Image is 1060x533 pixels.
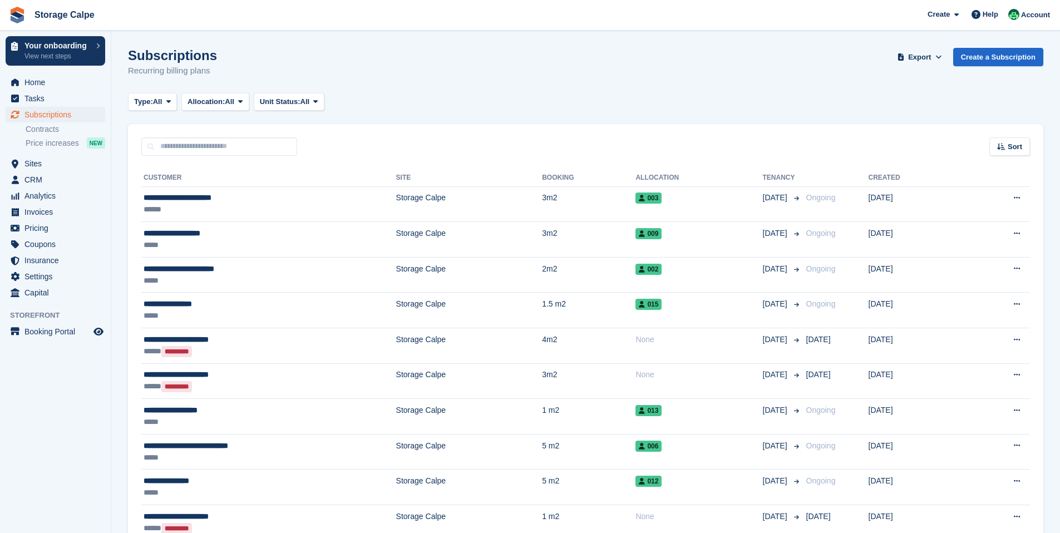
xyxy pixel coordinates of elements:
span: Ongoing [806,406,836,414]
div: NEW [87,137,105,149]
span: Ongoing [806,299,836,308]
td: [DATE] [869,399,962,435]
span: Storefront [10,310,111,321]
td: 1.5 m2 [542,293,635,328]
a: menu [6,188,105,204]
span: 013 [635,405,662,416]
span: Export [908,52,931,63]
p: Recurring billing plans [128,65,217,77]
td: 5 m2 [542,470,635,505]
span: Unit Status: [260,96,300,107]
span: [DATE] [763,263,790,275]
span: 009 [635,228,662,239]
a: menu [6,324,105,339]
span: 003 [635,193,662,204]
span: Sites [24,156,91,171]
span: Subscriptions [24,107,91,122]
td: Storage Calpe [396,222,543,258]
button: Unit Status: All [254,93,324,111]
span: Account [1021,9,1050,21]
img: stora-icon-8386f47178a22dfd0bd8f6a31ec36ba5ce8667c1dd55bd0f319d3a0aa187defe.svg [9,7,26,23]
h1: Subscriptions [128,48,217,63]
span: [DATE] [806,335,831,344]
a: menu [6,269,105,284]
img: Calpe Storage [1008,9,1019,20]
th: Allocation [635,169,762,187]
a: menu [6,236,105,252]
p: View next steps [24,51,91,61]
td: 2m2 [542,257,635,293]
span: [DATE] [763,228,790,239]
td: Storage Calpe [396,186,543,222]
span: 015 [635,299,662,310]
td: 5 m2 [542,434,635,470]
span: Ongoing [806,229,836,238]
td: [DATE] [869,470,962,505]
span: [DATE] [763,334,790,346]
td: Storage Calpe [396,399,543,435]
span: CRM [24,172,91,187]
span: Ongoing [806,264,836,273]
button: Type: All [128,93,177,111]
a: menu [6,156,105,171]
th: Tenancy [763,169,802,187]
a: menu [6,285,105,300]
td: [DATE] [869,222,962,258]
td: 1 m2 [542,399,635,435]
th: Booking [542,169,635,187]
th: Site [396,169,543,187]
span: Ongoing [806,476,836,485]
a: menu [6,204,105,220]
td: Storage Calpe [396,363,543,399]
a: menu [6,253,105,268]
span: [DATE] [763,192,790,204]
td: [DATE] [869,257,962,293]
td: [DATE] [869,434,962,470]
span: [DATE] [763,440,790,452]
span: Tasks [24,91,91,106]
span: Coupons [24,236,91,252]
td: [DATE] [869,328,962,364]
td: Storage Calpe [396,293,543,328]
span: All [225,96,234,107]
span: 012 [635,476,662,487]
span: Pricing [24,220,91,236]
td: [DATE] [869,363,962,399]
span: Capital [24,285,91,300]
a: Create a Subscription [953,48,1043,66]
td: Storage Calpe [396,257,543,293]
div: None [635,511,762,522]
span: [DATE] [763,404,790,416]
td: Storage Calpe [396,328,543,364]
a: Your onboarding View next steps [6,36,105,66]
a: Price increases NEW [26,137,105,149]
a: menu [6,75,105,90]
span: Settings [24,269,91,284]
span: All [300,96,310,107]
td: 3m2 [542,186,635,222]
a: Contracts [26,124,105,135]
span: Price increases [26,138,79,149]
a: menu [6,107,105,122]
td: Storage Calpe [396,470,543,505]
span: [DATE] [763,475,790,487]
span: Sort [1008,141,1022,152]
span: All [153,96,162,107]
span: Booking Portal [24,324,91,339]
span: Create [928,9,950,20]
span: [DATE] [763,511,790,522]
span: [DATE] [806,512,831,521]
a: menu [6,91,105,106]
th: Customer [141,169,396,187]
a: Storage Calpe [30,6,99,24]
span: Home [24,75,91,90]
th: Created [869,169,962,187]
span: Insurance [24,253,91,268]
a: menu [6,220,105,236]
span: [DATE] [806,370,831,379]
a: menu [6,172,105,187]
span: Help [983,9,998,20]
td: 4m2 [542,328,635,364]
p: Your onboarding [24,42,91,50]
div: None [635,334,762,346]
